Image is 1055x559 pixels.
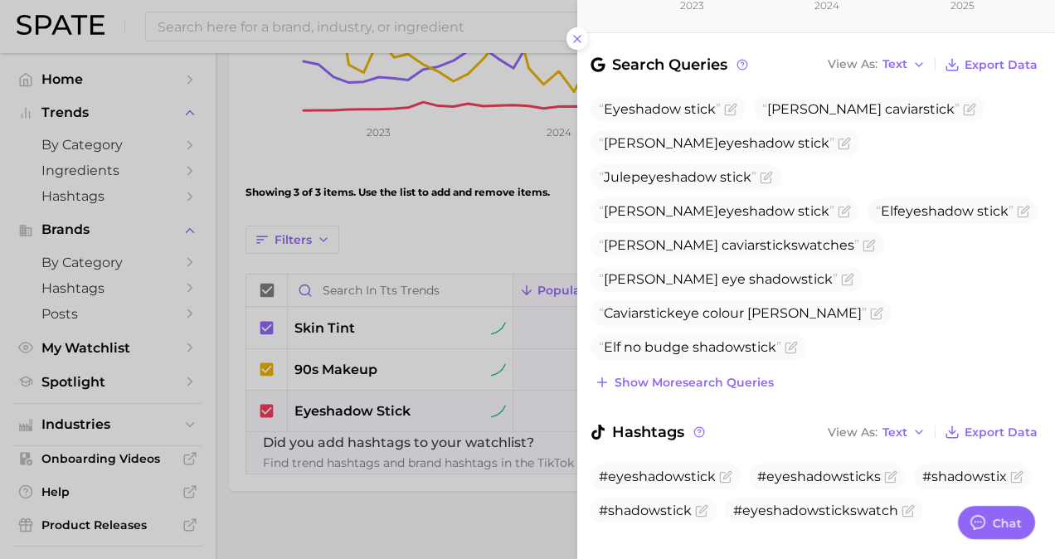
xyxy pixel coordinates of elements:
span: eyeshadow [718,135,795,151]
span: stick [745,339,776,355]
span: #eyeshadowstick [599,469,716,484]
button: Flag as miscategorized or irrelevant [884,470,897,484]
span: Hashtags [591,420,707,444]
span: stick [977,203,1009,219]
span: View As [828,60,878,69]
button: Flag as miscategorized or irrelevant [963,103,976,116]
span: eyeshadow [718,203,795,219]
span: eyeshadow [897,203,974,219]
button: Flag as miscategorized or irrelevant [785,341,798,354]
button: Flag as miscategorized or irrelevant [719,470,732,484]
span: [PERSON_NAME] [599,135,834,151]
span: stick [644,305,675,321]
span: Caviar eye colour [PERSON_NAME] [599,305,867,321]
span: stick [720,169,751,185]
button: Flag as miscategorized or irrelevant [838,205,851,218]
span: eyeshadow [640,169,717,185]
button: Flag as miscategorized or irrelevant [870,307,883,320]
span: #shadowstick [599,503,692,518]
button: Flag as miscategorized or irrelevant [863,239,876,252]
span: Export Data [965,425,1038,440]
span: [PERSON_NAME] caviar swatches [599,237,859,253]
span: Elf no budge shadow [599,339,781,355]
button: View AsText [824,421,930,443]
span: View As [828,428,878,437]
span: Text [882,428,907,437]
span: [PERSON_NAME] caviar [762,101,960,117]
span: stick [684,101,716,117]
span: [PERSON_NAME] [599,203,834,219]
button: Flag as miscategorized or irrelevant [724,103,737,116]
button: Show moresearch queries [591,371,778,394]
span: #eyeshadowstickswatch [733,503,898,518]
button: Flag as miscategorized or irrelevant [760,171,773,184]
span: stick [760,237,791,253]
span: Eyeshadow [604,101,681,117]
button: Flag as miscategorized or irrelevant [841,273,854,286]
button: Export Data [941,53,1042,76]
button: View AsText [824,54,930,75]
button: Flag as miscategorized or irrelevant [695,504,708,518]
span: stick [801,271,833,287]
button: Flag as miscategorized or irrelevant [1017,205,1030,218]
span: Search Queries [591,53,751,76]
span: Export Data [965,58,1038,72]
button: Export Data [941,420,1042,444]
span: stick [798,203,829,219]
span: [PERSON_NAME] eye shadow [599,271,838,287]
span: #shadowstix [922,469,1007,484]
span: stick [923,101,955,117]
span: Text [882,60,907,69]
span: #eyeshadowsticks [757,469,881,484]
button: Flag as miscategorized or irrelevant [838,137,851,150]
button: Flag as miscategorized or irrelevant [902,504,915,518]
span: stick [798,135,829,151]
span: Elf [876,203,1014,219]
button: Flag as miscategorized or irrelevant [1010,470,1023,484]
span: Show more search queries [615,376,774,390]
span: Julep [599,169,756,185]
